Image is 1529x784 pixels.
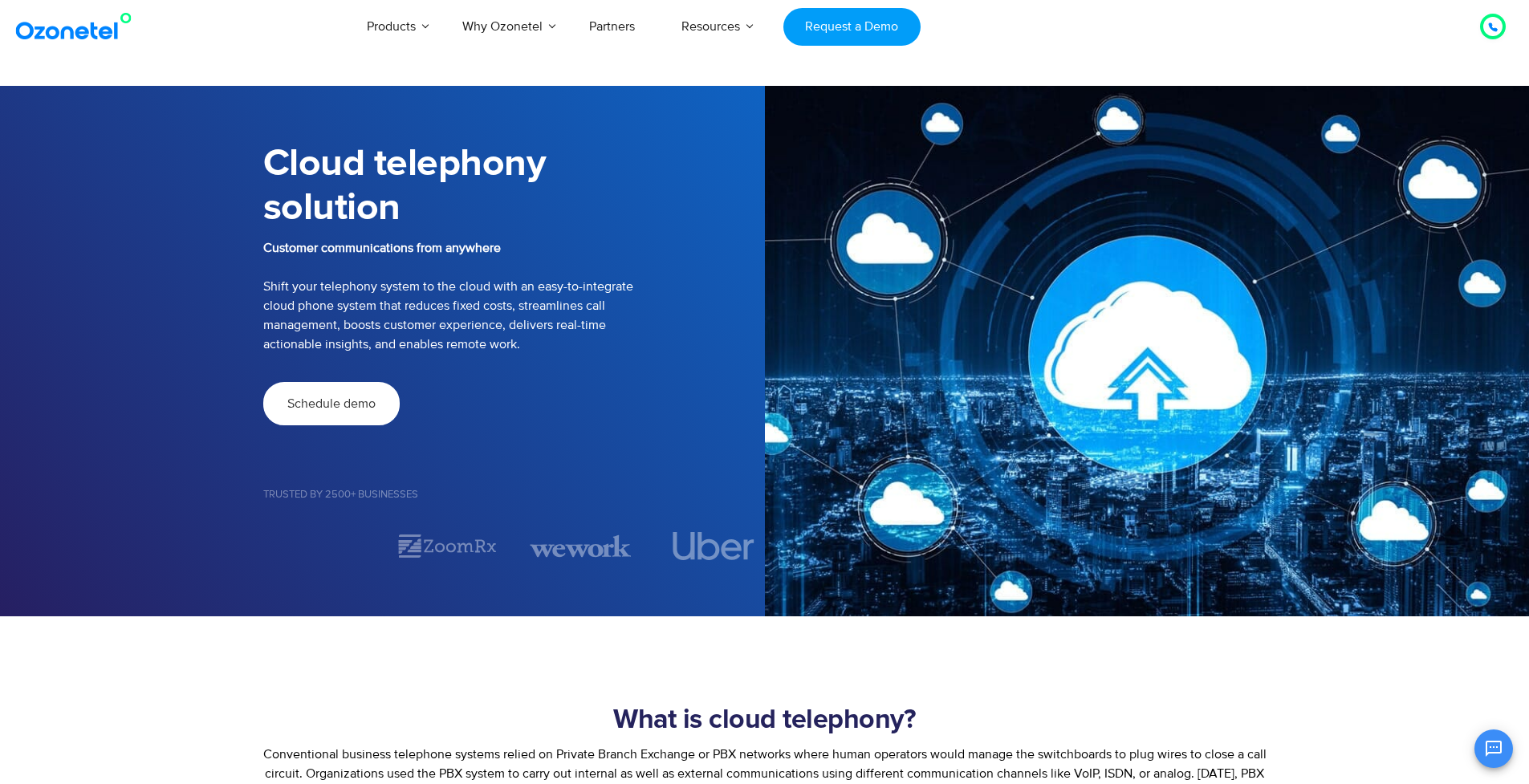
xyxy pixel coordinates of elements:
img: wework.svg [530,532,631,560]
div: 1 / 7 [263,537,364,556]
b: Customer communications from anywhere [263,240,501,256]
h5: Trusted by 2500+ Businesses [263,489,765,500]
div: 2 / 7 [396,532,498,560]
p: Shift your telephony system to the cloud with an easy-to-integrate cloud phone system that reduce... [263,238,765,354]
img: zoomrx.svg [396,532,498,560]
div: 4 / 7 [663,532,764,560]
div: 3 / 7 [530,532,631,560]
button: Open chat [1474,729,1513,768]
a: Request a Demo [783,8,921,46]
h1: Cloud telephony solution [263,142,765,230]
img: uber.svg [673,532,755,560]
div: Image Carousel [263,532,765,560]
h2: What is cloud telephony? [263,705,1267,737]
span: Schedule demo [287,397,376,410]
a: Schedule demo [263,382,400,425]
